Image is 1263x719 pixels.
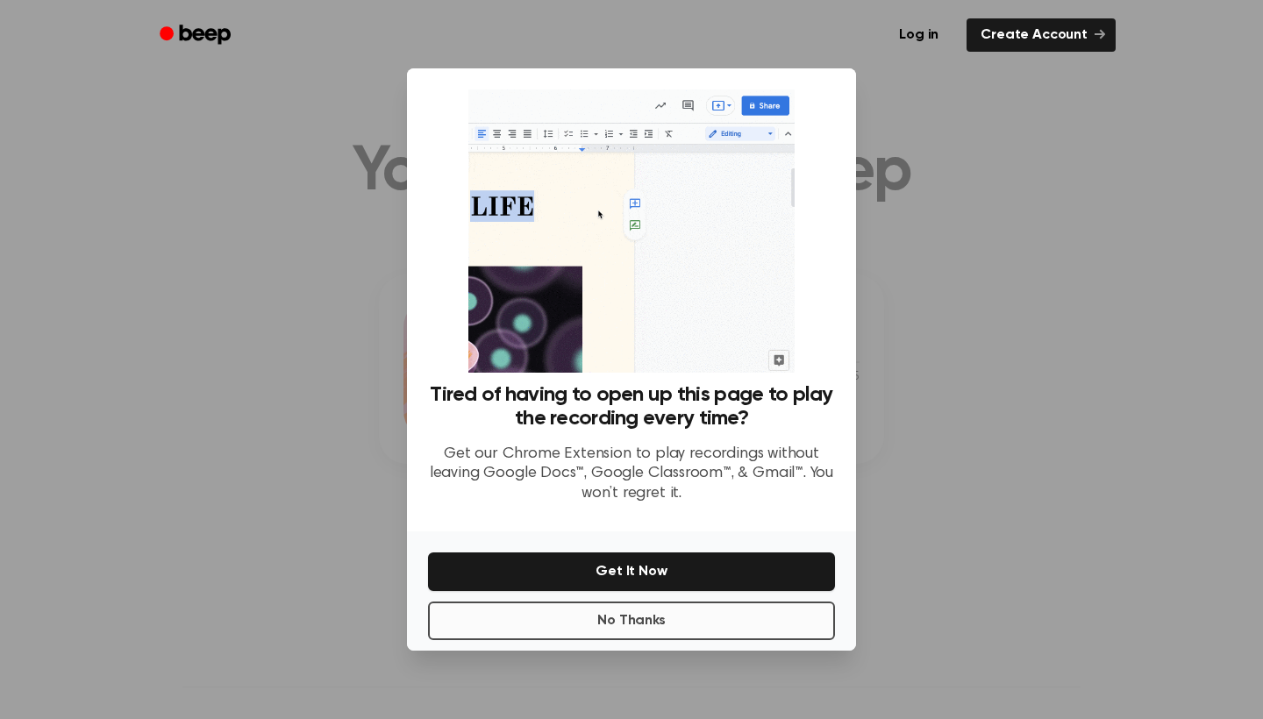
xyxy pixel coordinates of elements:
[428,602,835,640] button: No Thanks
[428,383,835,431] h3: Tired of having to open up this page to play the recording every time?
[428,552,835,591] button: Get It Now
[881,15,956,55] a: Log in
[967,18,1116,52] a: Create Account
[468,89,794,373] img: Beep extension in action
[147,18,246,53] a: Beep
[428,445,835,504] p: Get our Chrome Extension to play recordings without leaving Google Docs™, Google Classroom™, & Gm...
